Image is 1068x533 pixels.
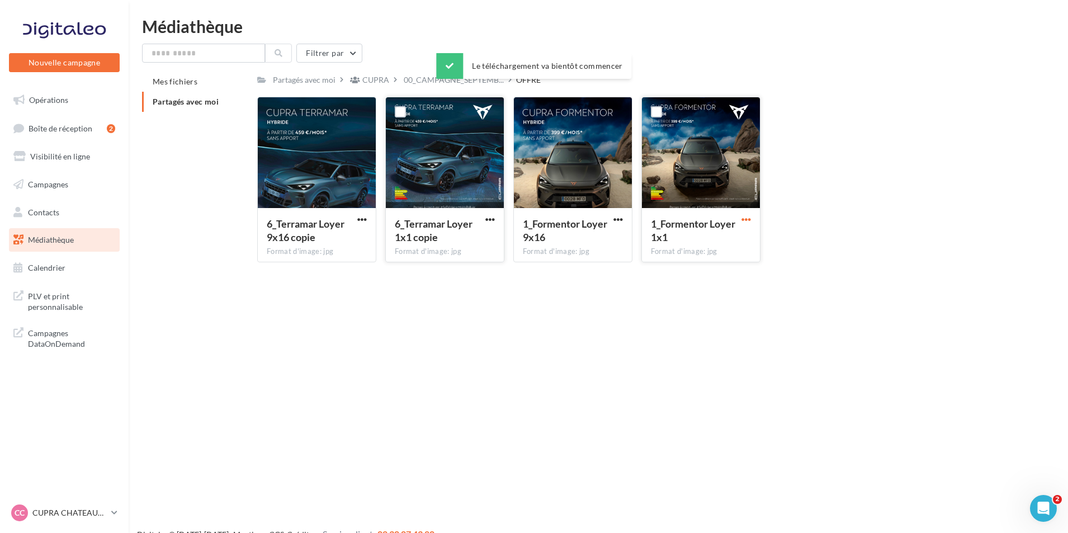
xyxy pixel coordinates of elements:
div: Le téléchargement va bientôt commencer [436,53,631,79]
p: CUPRA CHATEAUROUX [32,507,107,518]
span: Campagnes [28,180,68,189]
span: PLV et print personnalisable [28,289,115,313]
div: Médiathèque [142,18,1055,35]
span: Boîte de réception [29,123,92,133]
a: Visibilité en ligne [7,145,122,168]
div: CUPRA [362,74,389,86]
span: Calendrier [28,263,65,272]
div: Format d'image: jpg [651,247,751,257]
a: CC CUPRA CHATEAUROUX [9,502,120,523]
span: CC [15,507,25,518]
iframe: Intercom live chat [1030,495,1057,522]
span: Visibilité en ligne [30,152,90,161]
a: Opérations [7,88,122,112]
a: Calendrier [7,256,122,280]
span: Médiathèque [28,235,74,244]
a: Campagnes [7,173,122,196]
span: 1_Formentor Loyer 9x16 [523,218,607,243]
div: Format d'image: jpg [267,247,367,257]
span: 00_CAMPAGNE_SEPTEMB... [404,74,504,86]
span: Contacts [28,207,59,216]
span: 2 [1053,495,1062,504]
span: Opérations [29,95,68,105]
div: Partagés avec moi [273,74,335,86]
span: 1_Formentor Loyer 1x1 [651,218,735,243]
div: Format d'image: jpg [523,247,623,257]
span: Mes fichiers [153,77,197,86]
div: Format d'image: jpg [395,247,495,257]
a: Médiathèque [7,228,122,252]
a: PLV et print personnalisable [7,284,122,317]
a: Contacts [7,201,122,224]
a: Boîte de réception2 [7,116,122,140]
span: Partagés avec moi [153,97,219,106]
span: Campagnes DataOnDemand [28,326,115,350]
a: Campagnes DataOnDemand [7,321,122,354]
span: 6_Terramar Loyer 1x1 copie [395,218,472,243]
button: Filtrer par [296,44,362,63]
span: 6_Terramar Loyer 9x16 copie [267,218,344,243]
div: 2 [107,124,115,133]
button: Nouvelle campagne [9,53,120,72]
